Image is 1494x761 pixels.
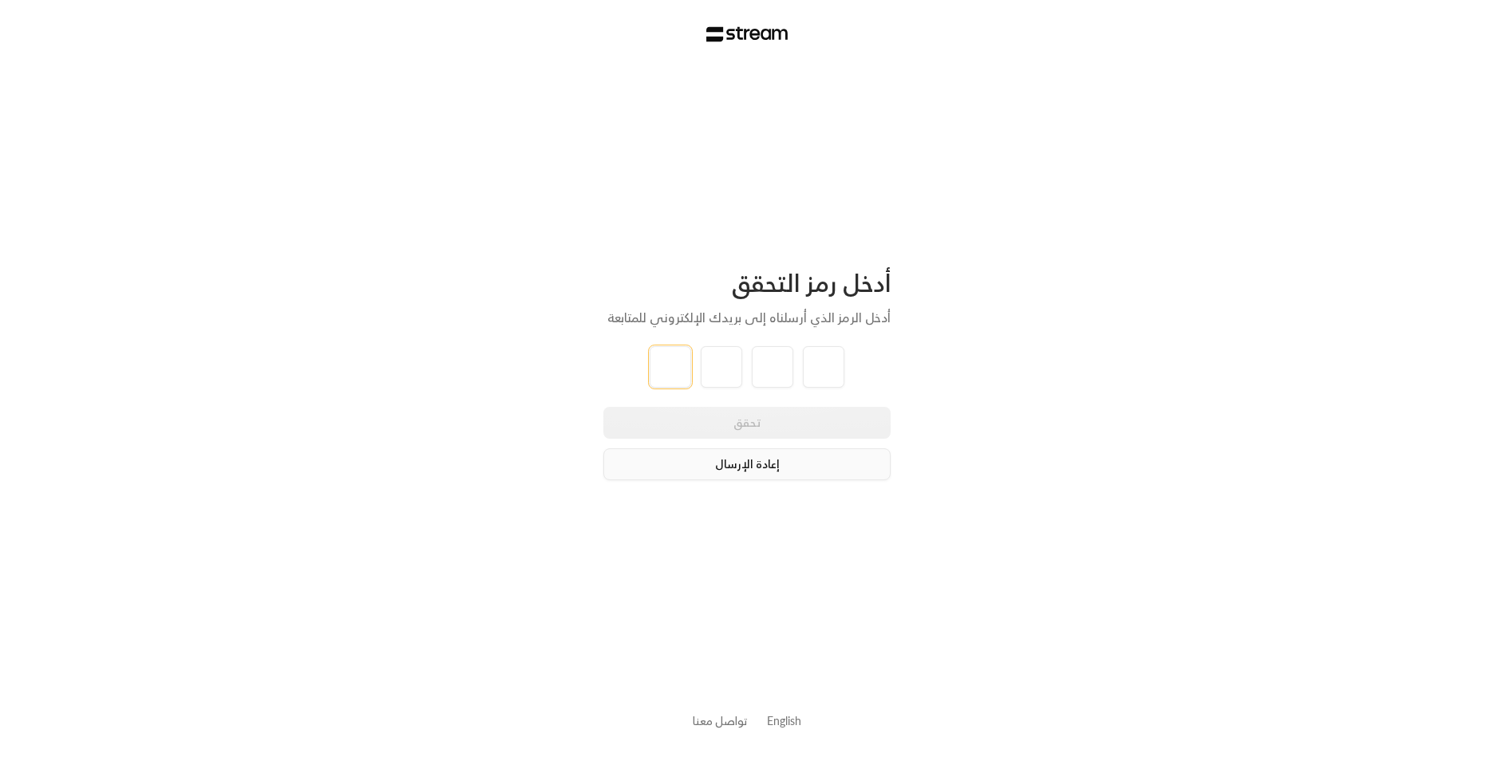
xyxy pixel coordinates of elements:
a: تواصل معنا [693,711,748,731]
div: أدخل رمز التحقق [603,268,891,298]
img: Stream Logo [706,26,788,42]
button: تواصل معنا [693,712,748,729]
a: English [767,706,801,735]
button: إعادة الإرسال [603,448,891,480]
div: أدخل الرمز الذي أرسلناه إلى بريدك الإلكتروني للمتابعة [603,308,891,327]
